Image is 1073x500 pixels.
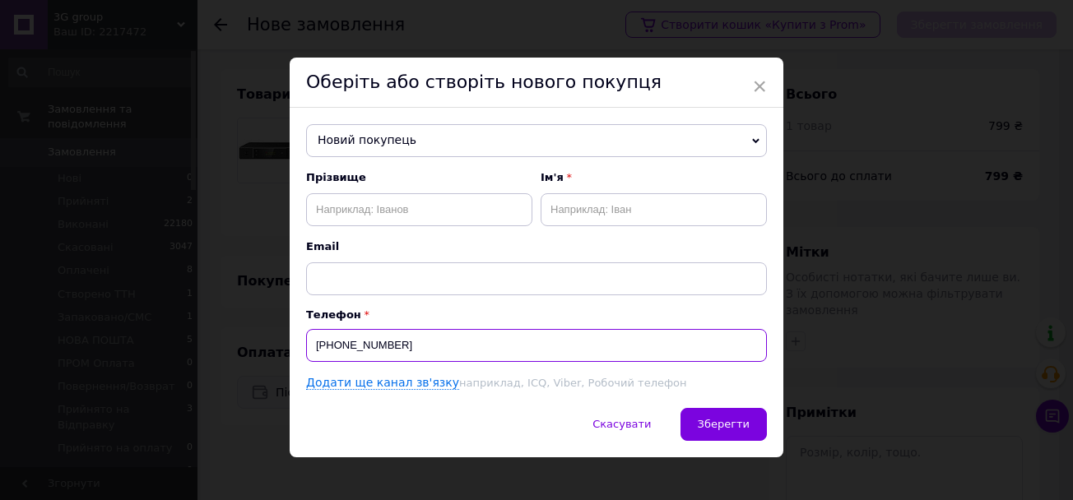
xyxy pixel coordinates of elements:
[306,170,532,185] span: Прізвище
[459,377,686,389] span: наприклад, ICQ, Viber, Робочий телефон
[306,308,767,321] p: Телефон
[541,193,767,226] input: Наприклад: Іван
[290,58,783,108] div: Оберіть або створіть нового покупця
[306,193,532,226] input: Наприклад: Іванов
[541,170,767,185] span: Ім'я
[698,418,750,430] span: Зберегти
[592,418,651,430] span: Скасувати
[752,72,767,100] span: ×
[306,376,459,390] a: Додати ще канал зв'язку
[680,408,767,441] button: Зберегти
[575,408,668,441] button: Скасувати
[306,124,767,157] span: Новий покупець
[306,329,767,362] input: +38 096 0000000
[306,239,767,254] span: Email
